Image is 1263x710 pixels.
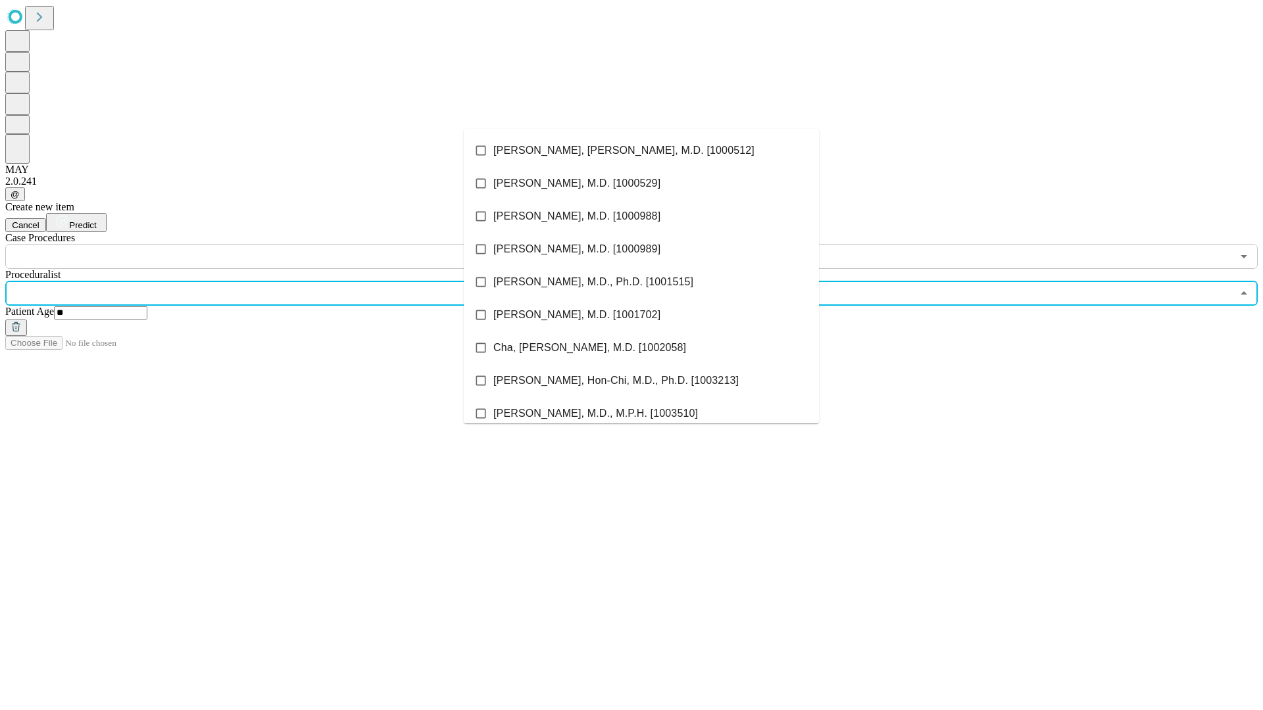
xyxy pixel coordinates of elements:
[493,373,739,389] span: [PERSON_NAME], Hon-Chi, M.D., Ph.D. [1003213]
[1235,247,1253,266] button: Open
[1235,284,1253,302] button: Close
[493,406,698,421] span: [PERSON_NAME], M.D., M.P.H. [1003510]
[493,340,686,356] span: Cha, [PERSON_NAME], M.D. [1002058]
[493,208,660,224] span: [PERSON_NAME], M.D. [1000988]
[493,274,693,290] span: [PERSON_NAME], M.D., Ph.D. [1001515]
[12,220,39,230] span: Cancel
[5,201,74,212] span: Create new item
[493,176,660,191] span: [PERSON_NAME], M.D. [1000529]
[5,306,54,317] span: Patient Age
[46,213,107,232] button: Predict
[11,189,20,199] span: @
[5,232,75,243] span: Scheduled Procedure
[5,187,25,201] button: @
[69,220,96,230] span: Predict
[5,269,61,280] span: Proceduralist
[493,143,755,158] span: [PERSON_NAME], [PERSON_NAME], M.D. [1000512]
[5,164,1258,176] div: MAY
[5,176,1258,187] div: 2.0.241
[493,241,660,257] span: [PERSON_NAME], M.D. [1000989]
[493,307,660,323] span: [PERSON_NAME], M.D. [1001702]
[5,218,46,232] button: Cancel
